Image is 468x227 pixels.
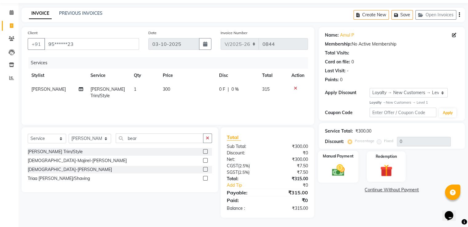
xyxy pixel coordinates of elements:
[325,32,339,38] div: Name:
[267,205,313,212] div: ₹315.00
[351,59,354,65] div: 0
[325,41,352,47] div: Membership:
[148,30,157,36] label: Date
[323,153,354,159] label: Manual Payment
[130,69,159,82] th: Qty
[222,143,267,150] div: Sub Total:
[219,86,225,93] span: 0 F
[28,157,127,164] div: [DEMOGRAPHIC_DATA]-Majirel-[PERSON_NAME]
[267,150,313,156] div: ₹0
[28,149,83,155] div: [PERSON_NAME] Trim/Style
[325,138,344,145] div: Discount:
[325,68,346,74] div: Last Visit:
[227,169,238,175] span: SGST
[267,189,313,196] div: ₹315.00
[376,163,396,178] img: _gift.svg
[222,189,267,196] div: Payable:
[288,69,308,82] th: Action
[222,163,267,169] div: ( )
[325,128,353,134] div: Service Total:
[340,32,354,38] a: Amul P
[215,69,258,82] th: Disc
[90,86,125,98] span: [PERSON_NAME] Trim/Style
[376,154,397,159] label: Redemption
[340,77,342,83] div: 0
[267,143,313,150] div: ₹300.00
[328,163,348,177] img: _cash.svg
[267,197,313,204] div: ₹0
[439,108,456,117] button: Apply
[370,108,437,117] input: Enter Offer / Coupon Code
[228,86,229,93] span: |
[28,166,112,173] div: [DEMOGRAPHIC_DATA]-[PERSON_NAME]
[267,169,313,176] div: ₹7.50
[87,69,130,82] th: Service
[222,182,275,189] a: Add Tip
[222,205,267,212] div: Balance :
[355,128,371,134] div: ₹300.00
[222,197,267,204] div: Paid:
[325,90,370,96] div: Apply Discount
[134,86,136,92] span: 1
[28,175,90,182] div: Triaa [PERSON_NAME]/Shaving
[31,86,66,92] span: [PERSON_NAME]
[227,163,238,169] span: CGST
[231,86,239,93] span: 0 %
[325,110,370,116] div: Coupon Code
[59,10,102,16] a: PREVIOUS INVOICES
[222,176,267,182] div: Total:
[159,69,215,82] th: Price
[28,57,313,69] div: Services
[384,138,393,144] label: Fixed
[28,30,38,36] label: Client
[262,86,270,92] span: 315
[221,30,247,36] label: Invoice Number
[325,59,350,65] div: Card on file:
[258,69,288,82] th: Total
[370,100,386,105] strong: Loyalty →
[325,50,349,56] div: Total Visits:
[222,169,267,176] div: ( )
[28,38,45,50] button: +91
[267,176,313,182] div: ₹315.00
[391,10,413,20] button: Save
[325,77,339,83] div: Points:
[354,10,389,20] button: Create New
[239,170,248,175] span: 2.5%
[325,41,459,47] div: No Active Membership
[275,182,312,189] div: ₹0
[28,69,87,82] th: Stylist
[29,8,52,19] a: INVOICE
[267,156,313,163] div: ₹300.00
[320,187,464,193] a: Continue Without Payment
[267,163,313,169] div: ₹7.50
[222,150,267,156] div: Discount:
[163,86,170,92] span: 300
[415,10,456,20] button: Open Invoices
[370,100,459,105] div: New Customers → Level 1
[227,134,241,141] span: Total
[222,156,267,163] div: Net:
[239,163,249,168] span: 2.5%
[347,68,349,74] div: -
[442,202,462,221] iframe: chat widget
[44,38,139,50] input: Search by Name/Mobile/Email/Code
[116,133,203,143] input: Search or Scan
[355,138,374,144] label: Percentage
